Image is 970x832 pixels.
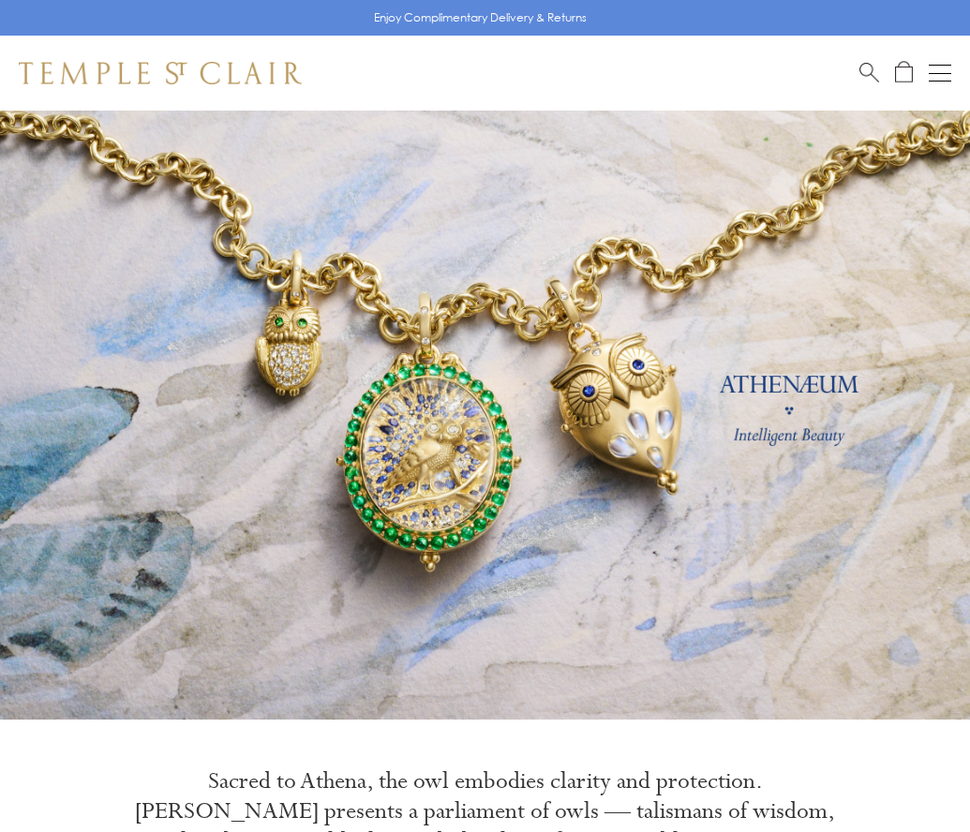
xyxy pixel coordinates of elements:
a: Search [859,61,879,84]
a: Open Shopping Bag [895,61,913,84]
img: Temple St. Clair [19,62,302,84]
button: Open navigation [929,62,951,84]
p: Enjoy Complimentary Delivery & Returns [374,8,587,27]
